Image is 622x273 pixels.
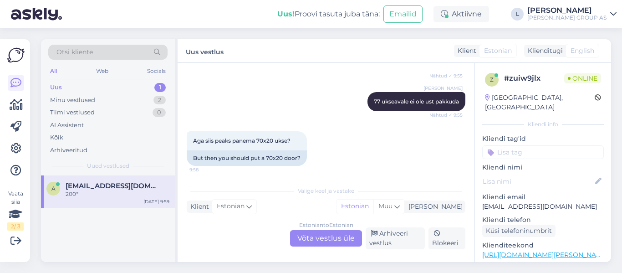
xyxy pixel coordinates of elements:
[7,190,24,231] div: Vaata siia
[511,8,524,21] div: L
[482,163,604,172] p: Kliendi nimi
[193,137,291,144] span: Aga siis peaks panema 70x20 ukse?
[482,192,604,202] p: Kliendi email
[482,241,604,250] p: Klienditeekond
[56,47,93,57] span: Otsi kliente
[154,83,166,92] div: 1
[187,150,307,166] div: But then you should put a 70x20 door?
[366,227,425,249] div: Arhiveeri vestlus
[504,73,564,84] div: # zuiw9jlx
[50,121,84,130] div: AI Assistent
[277,10,295,18] b: Uus!
[50,146,87,155] div: Arhiveeritud
[50,83,62,92] div: Uus
[143,198,169,205] div: [DATE] 9:59
[187,202,209,211] div: Klient
[428,112,463,118] span: Nähtud ✓ 9:55
[484,46,512,56] span: Estonian
[428,72,463,79] span: Nähtud ✓ 9:55
[153,96,166,105] div: 2
[564,73,601,83] span: Online
[7,222,24,231] div: 2 / 3
[485,93,595,112] div: [GEOGRAPHIC_DATA], [GEOGRAPHIC_DATA]
[490,76,494,83] span: z
[482,215,604,225] p: Kliendi telefon
[51,185,56,192] span: a
[405,202,463,211] div: [PERSON_NAME]
[428,227,465,249] div: Blokeeri
[571,46,594,56] span: English
[189,166,224,173] span: 9:58
[374,98,459,105] span: 77 ukseavale ei ole ust pakkuda
[454,46,476,56] div: Klient
[378,202,393,210] span: Muu
[187,187,465,195] div: Valige keel ja vastake
[66,182,160,190] span: arrotahur@gmail.com
[50,133,63,142] div: Kõik
[145,65,168,77] div: Socials
[48,65,59,77] div: All
[482,134,604,144] p: Kliendi tag'id
[383,5,423,23] button: Emailid
[290,230,362,247] div: Võta vestlus üle
[527,14,607,21] div: [PERSON_NAME] GROUP AS
[482,202,604,211] p: [EMAIL_ADDRESS][DOMAIN_NAME]
[423,85,463,92] span: [PERSON_NAME]
[482,120,604,129] div: Kliendi info
[87,162,129,170] span: Uued vestlused
[217,201,245,211] span: Estonian
[336,200,373,213] div: Estonian
[483,176,593,186] input: Lisa nimi
[299,221,353,229] div: Estonian to Estonian
[94,65,110,77] div: Web
[527,7,607,14] div: [PERSON_NAME]
[277,9,380,20] div: Proovi tasuta juba täna:
[7,46,25,64] img: Askly Logo
[153,108,166,117] div: 0
[524,46,563,56] div: Klienditugi
[482,251,608,259] a: [URL][DOMAIN_NAME][PERSON_NAME]
[50,108,95,117] div: Tiimi vestlused
[527,7,617,21] a: [PERSON_NAME][PERSON_NAME] GROUP AS
[482,225,556,237] div: Küsi telefoninumbrit
[50,96,95,105] div: Minu vestlused
[482,145,604,159] input: Lisa tag
[186,45,224,57] label: Uus vestlus
[433,6,489,22] div: Aktiivne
